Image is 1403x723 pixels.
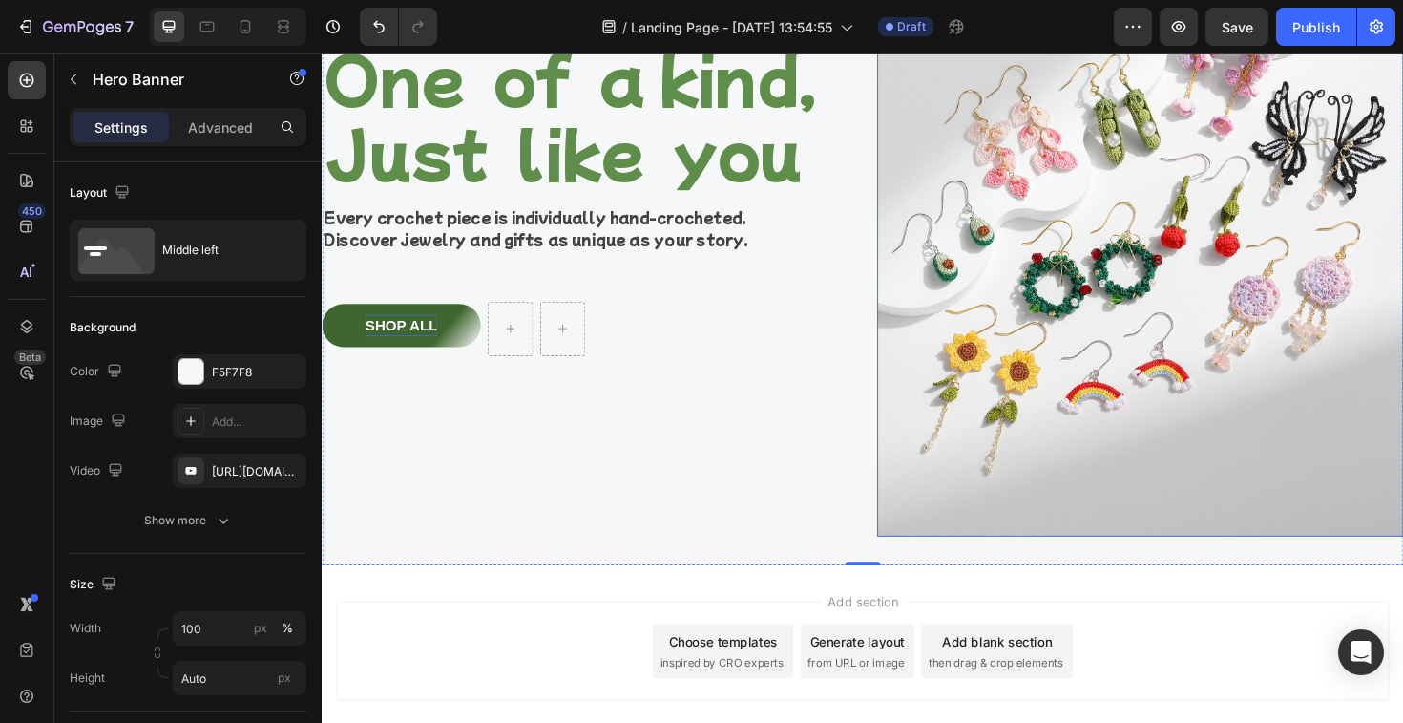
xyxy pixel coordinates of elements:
p: Every crochet piece is individually hand-crocheted. [2,162,555,185]
div: Rich Text Editor. Editing area: main [46,277,122,300]
div: Beta [14,350,46,365]
div: Video [70,458,127,484]
iframe: Design area [322,53,1403,723]
div: Image [70,409,130,435]
div: Background [70,319,136,336]
div: Add blank section [657,613,773,633]
button: % [249,617,272,640]
span: Save [1222,19,1253,35]
div: Color [70,359,126,385]
p: Hero Banner [93,68,255,91]
div: Choose templates [367,613,483,633]
div: 450 [18,203,46,219]
button: Show more [70,503,306,538]
div: Layout [70,181,134,206]
div: px [254,620,267,637]
div: Generate layout [517,613,618,633]
div: Add... [212,414,302,431]
span: / [622,17,627,37]
p: Discover jewelry and gifts as unique as your story. [2,185,555,208]
p: SHOP ALL [46,277,122,300]
span: from URL or image [514,637,617,654]
div: [URL][DOMAIN_NAME] [212,463,302,480]
button: px [276,617,299,640]
div: Size [70,572,120,598]
button: Publish [1276,8,1356,46]
button: 7 [8,8,142,46]
input: px% [173,611,306,646]
div: Undo/Redo [360,8,437,46]
p: Settings [94,117,148,138]
div: Publish [1292,17,1340,37]
label: Height [70,670,105,687]
div: Show more [144,511,233,530]
span: Landing Page - [DATE] 13:54:55 [631,17,832,37]
input: px [173,661,306,695]
div: % [282,620,293,637]
div: Middle left [162,228,279,272]
span: then drag & drop elements [642,637,785,654]
button: Save [1205,8,1268,46]
span: px [278,670,291,685]
div: F5F7F8 [212,364,302,381]
span: Add section [528,570,618,590]
p: Advanced [188,117,253,138]
p: 7 [125,15,134,38]
label: Width [70,620,101,637]
span: inspired by CRO experts [358,637,489,654]
span: Draft [897,18,926,35]
div: Open Intercom Messenger [1338,629,1384,675]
